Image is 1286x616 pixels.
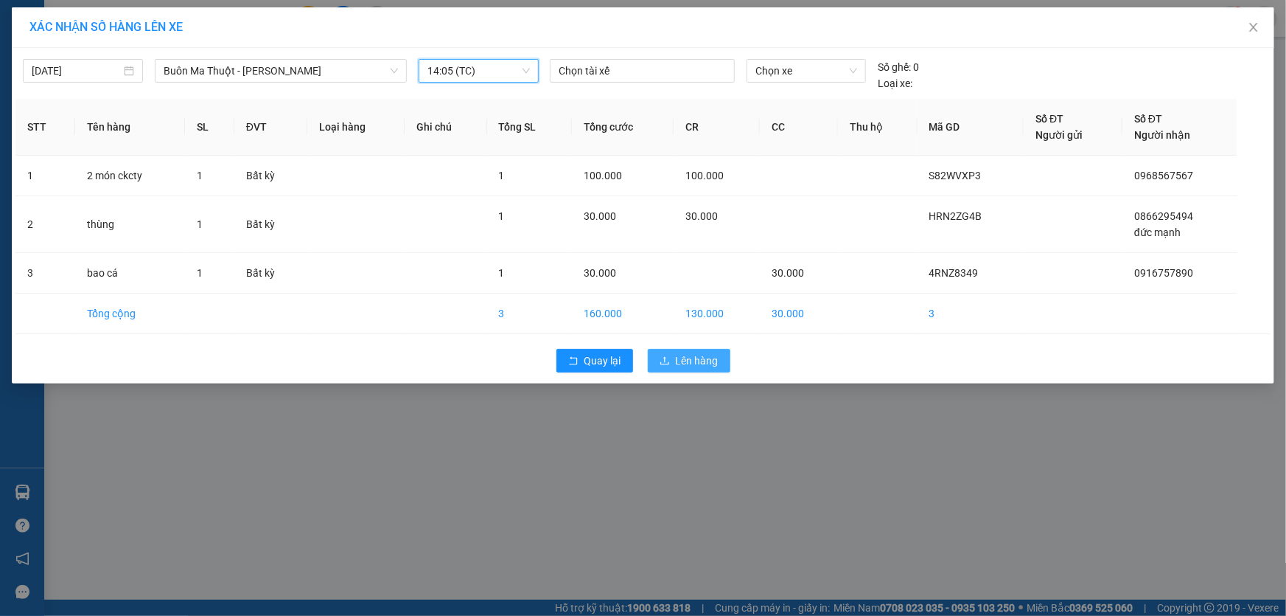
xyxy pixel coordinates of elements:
td: 160.000 [572,294,674,334]
th: Thu hộ [838,99,917,156]
span: upload [660,356,670,367]
span: HRN2ZG4B [929,210,982,222]
td: 2 [15,196,75,253]
span: Số ĐT [1134,113,1162,125]
td: Bất kỳ [234,196,307,253]
span: Loại xe: [878,75,912,91]
th: Ghi chú [405,99,486,156]
span: Buôn Ma Thuột - Đak Mil [164,60,398,82]
span: 0916757890 [1134,267,1193,279]
span: 1 [499,210,505,222]
span: Số ghế: [878,59,911,75]
span: Lên hàng [676,353,719,369]
span: 30.000 [772,267,804,279]
th: Tổng cước [572,99,674,156]
span: rollback [568,356,579,367]
td: 3 [918,294,1024,334]
span: close [1248,21,1259,33]
td: 3 [15,253,75,294]
span: Người gửi [1035,129,1083,141]
span: 30.000 [584,267,616,279]
button: rollbackQuay lại [556,349,633,373]
td: Bất kỳ [234,156,307,196]
span: down [390,66,399,75]
th: Loại hàng [307,99,405,156]
th: CC [760,99,838,156]
button: uploadLên hàng [648,349,730,373]
span: Số ĐT [1035,113,1063,125]
td: Bất kỳ [234,253,307,294]
td: bao cá [75,253,185,294]
span: 1 [197,218,203,230]
span: 0968567567 [1134,170,1193,181]
td: 3 [487,294,573,334]
span: 1 [197,267,203,279]
th: CR [674,99,760,156]
button: Close [1233,7,1274,49]
td: Tổng cộng [75,294,185,334]
span: 1 [197,170,203,181]
span: Chọn xe [755,60,857,82]
th: Tên hàng [75,99,185,156]
div: 0 [878,59,919,75]
span: 0866295494 [1134,210,1193,222]
span: Quay lại [584,353,621,369]
td: 130.000 [674,294,760,334]
span: 30.000 [584,210,616,222]
input: 12/10/2025 [32,63,121,79]
td: 2 món ckcty [75,156,185,196]
td: 30.000 [760,294,838,334]
span: 14:05 (TC) [427,60,530,82]
span: 1 [499,267,505,279]
td: thùng [75,196,185,253]
th: ĐVT [234,99,307,156]
th: SL [185,99,234,156]
span: XÁC NHẬN SỐ HÀNG LÊN XE [29,20,183,34]
span: 100.000 [584,170,622,181]
th: Tổng SL [487,99,573,156]
span: 1 [499,170,505,181]
span: Người nhận [1134,129,1190,141]
span: 100.000 [685,170,724,181]
span: 4RNZ8349 [929,267,979,279]
th: Mã GD [918,99,1024,156]
td: 1 [15,156,75,196]
span: đức mạnh [1134,226,1181,238]
span: S82WVXP3 [929,170,982,181]
th: STT [15,99,75,156]
span: 30.000 [685,210,718,222]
